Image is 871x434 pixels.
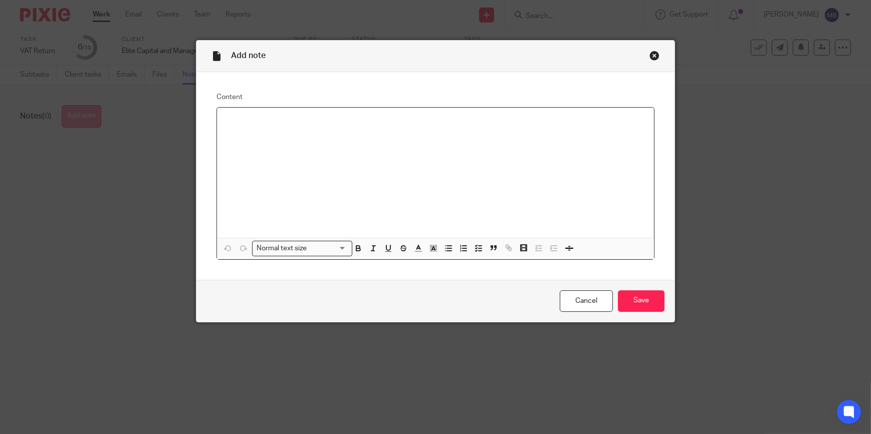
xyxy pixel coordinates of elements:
[252,241,352,256] div: Search for option
[255,243,309,254] span: Normal text size
[649,51,660,61] div: Close this dialog window
[216,92,655,102] label: Content
[618,290,665,312] input: Save
[560,290,613,312] a: Cancel
[231,52,266,60] span: Add note
[310,243,346,254] input: Search for option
